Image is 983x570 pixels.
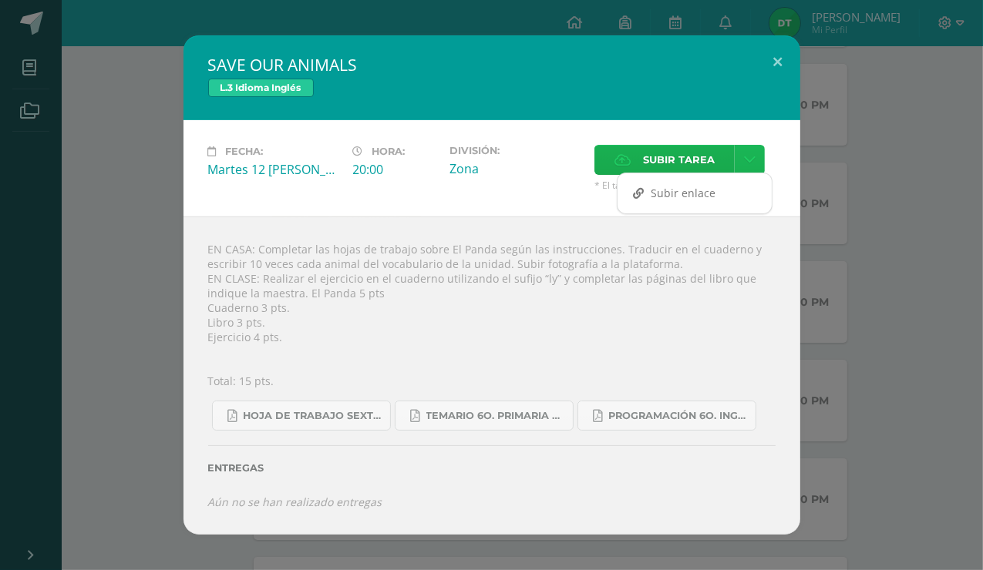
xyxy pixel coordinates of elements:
[244,410,382,422] span: Hoja de trabajo SEXTO1.pdf
[208,495,382,509] i: Aún no se han realizado entregas
[449,160,582,177] div: Zona
[353,161,437,178] div: 20:00
[208,54,776,75] h2: SAVE OUR ANIMALS
[208,161,341,178] div: Martes 12 [PERSON_NAME]
[212,401,391,431] a: Hoja de trabajo SEXTO1.pdf
[651,186,715,200] span: Subir enlace
[395,401,574,431] a: Temario 6o. primaria 4-2025.pdf
[183,216,800,534] div: EN CASA: Completar las hojas de trabajo sobre El Panda según las instrucciones. Traducir en el cu...
[208,462,776,474] label: Entregas
[372,146,406,157] span: Hora:
[643,146,715,174] span: Subir tarea
[609,410,748,422] span: Programación 6o. Inglés B.pdf
[577,401,756,431] a: Programación 6o. Inglés B.pdf
[208,79,314,97] span: L.3 Idioma Inglés
[426,410,565,422] span: Temario 6o. primaria 4-2025.pdf
[449,145,582,156] label: División:
[594,179,776,192] span: * El tamaño máximo permitido es 50 MB
[756,35,800,88] button: Close (Esc)
[226,146,264,157] span: Fecha:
